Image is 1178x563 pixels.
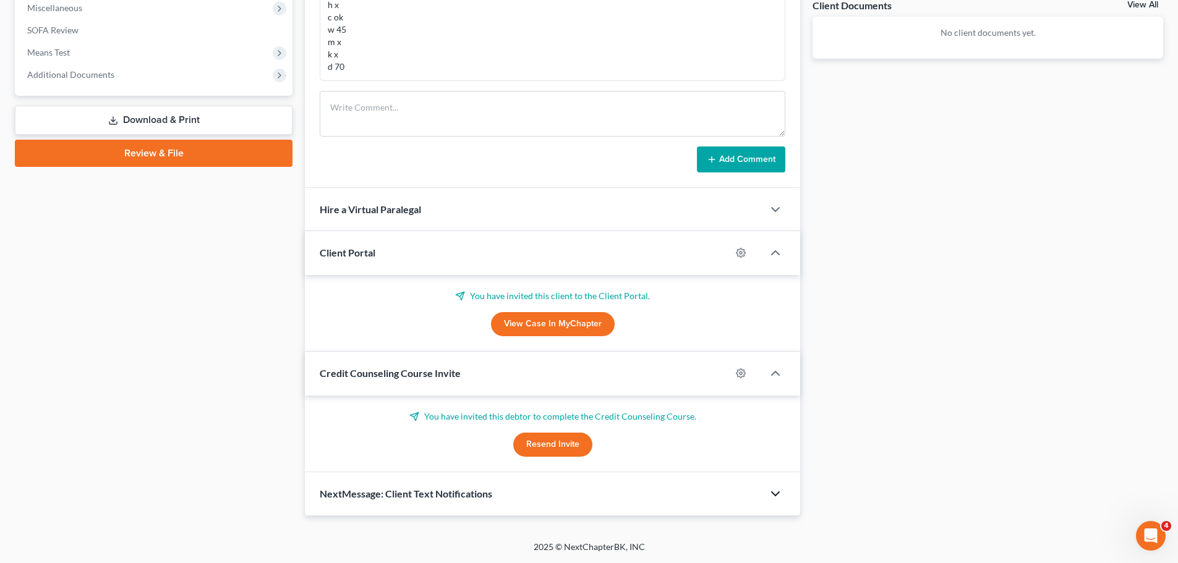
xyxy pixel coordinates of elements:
[513,433,592,457] button: Resend Invite
[1161,521,1171,531] span: 4
[697,146,785,172] button: Add Comment
[237,541,942,563] div: 2025 © NextChapterBK, INC
[15,106,292,135] a: Download & Print
[27,2,82,13] span: Miscellaneous
[17,19,292,41] a: SOFA Review
[27,47,70,57] span: Means Test
[822,27,1153,39] p: No client documents yet.
[320,247,375,258] span: Client Portal
[1127,1,1158,9] a: View All
[27,25,79,35] span: SOFA Review
[320,367,461,379] span: Credit Counseling Course Invite
[320,203,421,215] span: Hire a Virtual Paralegal
[1136,521,1166,551] iframe: Intercom live chat
[320,410,785,423] p: You have invited this debtor to complete the Credit Counseling Course.
[15,140,292,167] a: Review & File
[27,69,114,80] span: Additional Documents
[320,488,492,499] span: NextMessage: Client Text Notifications
[491,312,615,337] a: View Case in MyChapter
[320,290,785,302] p: You have invited this client to the Client Portal.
